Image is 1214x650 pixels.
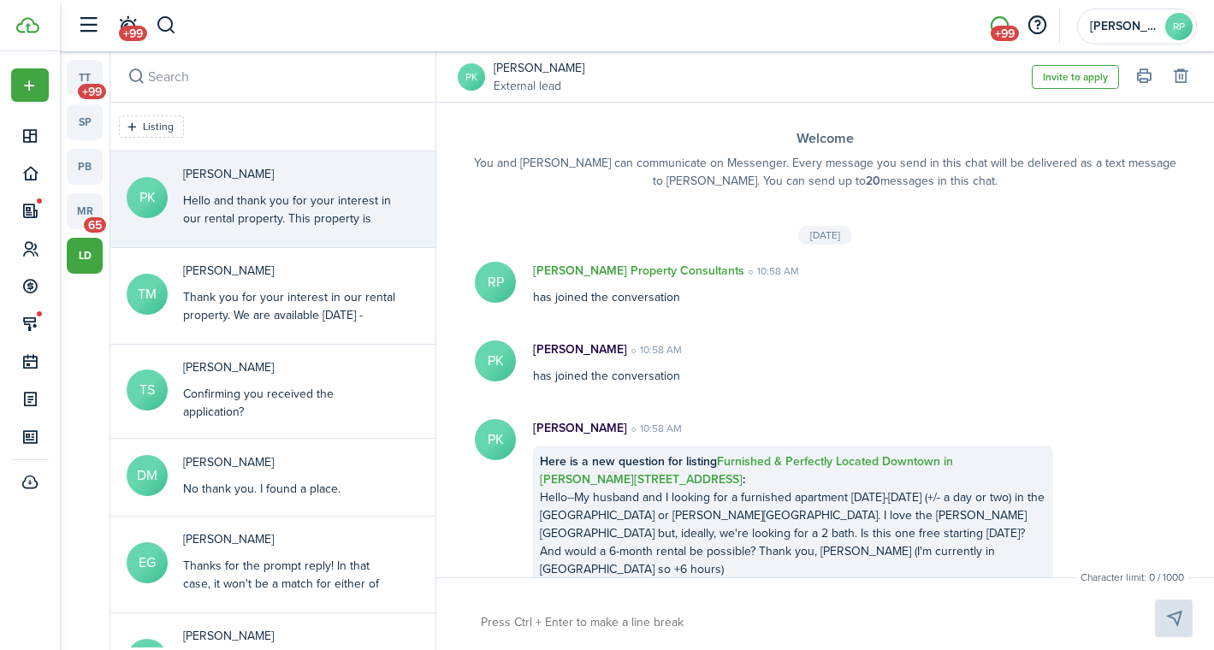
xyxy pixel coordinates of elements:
avatar-text: TM [127,274,168,315]
div: Hello and thank you for your interest in our rental property. This property is available with you... [183,192,397,353]
avatar-text: RP [475,262,516,303]
button: Open sidebar [72,9,104,42]
a: [PERSON_NAME] [494,59,584,77]
avatar-text: TS [127,369,168,411]
div: [DATE] [798,226,852,245]
a: ld [67,238,103,274]
b: 20 [866,172,880,190]
avatar-text: PK [475,340,516,381]
a: External lead [494,77,584,95]
p: Tatiana Souza [183,358,397,376]
span: Rouzer Property Consultants [1090,21,1158,32]
a: tt [67,60,103,96]
avatar-text: PK [475,419,516,460]
p: donald moffett [183,453,341,471]
p: You and [PERSON_NAME] can communicate on Messenger. Every message you send in this chat will be d... [471,154,1180,190]
button: Search [156,11,177,40]
p: Emory Gunter [183,530,397,548]
small: Character limit: 0 / 1000 [1076,570,1188,585]
div: No thank you. I found a place. [183,480,341,498]
a: Notifications [111,4,144,48]
avatar-text: RP [1165,13,1193,40]
span: 65 [84,217,106,233]
p: [PERSON_NAME] [533,340,627,358]
button: Print [1132,65,1156,89]
div: Thank you for your interest in our rental property. We are available [DATE] - [DATE] 10 am - 2 pm... [183,288,397,396]
p: [PERSON_NAME] [533,419,627,437]
div: Thanks for the prompt reply! In that case, it won't be a match for either of us! [183,557,397,611]
time: 10:58 AM [627,342,682,357]
a: Furnished & Perfectly Located Downtown in [PERSON_NAME][STREET_ADDRESS] [540,452,956,488]
avatar-text: PK [127,177,168,218]
button: Delete [1169,65,1193,89]
div: has joined the conversation [516,340,1070,385]
span: +99 [78,84,106,99]
a: pb [67,149,103,185]
time: 10:58 AM [627,421,682,436]
a: PK [458,63,485,91]
a: mr [67,193,103,229]
button: Open resource center [1022,11,1051,40]
p: Tara McLoughlin [183,262,397,280]
button: Search [124,65,148,89]
avatar-text: DM [127,455,168,496]
input: search [110,51,435,102]
img: TenantCloud [16,17,39,33]
div: Hello--My husband and I looking for a furnished apartment [DATE]-[DATE] (+/- a day or two) in the... [533,446,1053,585]
div: Confirming you received the application? [183,385,397,421]
time: 10:58 AM [744,263,799,279]
h3: Welcome [471,128,1180,150]
p: Patricia K Tibbetts [183,165,397,183]
p: [PERSON_NAME] Property Consultants [533,262,744,280]
button: Open menu [11,68,49,102]
span: +99 [119,26,147,41]
filter-tag-label: Listing [143,119,174,134]
filter-tag: Open filter [119,115,184,138]
avatar-text: EG [127,542,168,583]
div: has joined the conversation [516,262,1070,306]
button: Invite to apply [1032,65,1119,89]
a: sp [67,104,103,140]
p: Francisco Gabriel [183,627,397,645]
b: Here is a new question for listing : [540,452,956,488]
